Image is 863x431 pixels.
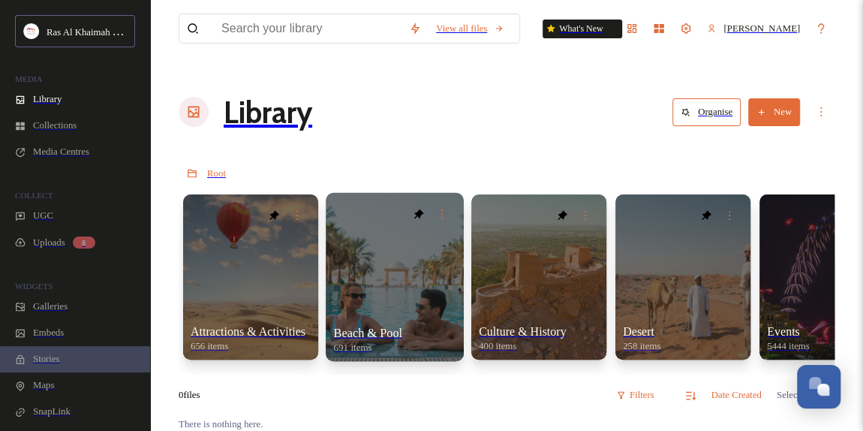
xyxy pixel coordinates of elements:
span: 400 items [479,341,516,351]
div: Filters [609,382,662,408]
a: Desert258 items [623,325,660,351]
span: Select all [777,390,812,401]
a: Attractions & Activities656 items [191,325,305,351]
span: UGC [33,210,53,222]
span: Stories [33,354,60,365]
span: Attractions & Activities [191,325,305,338]
span: 0 file s [179,390,200,401]
span: 656 items [191,341,228,351]
span: COLLECT [15,191,53,200]
a: Events5444 items [767,325,810,351]
span: 691 items [333,342,371,352]
a: View all files [428,16,512,42]
span: Uploads [33,237,65,249]
span: 258 items [623,341,660,351]
input: Search your library [214,14,401,43]
div: 8 [73,237,95,249]
a: What's New [543,20,610,38]
span: There is nothing here. [179,419,263,429]
span: Galleries [33,301,68,312]
a: Root [207,166,226,179]
span: WIDGETS [15,282,53,291]
span: Beach & Pool [333,326,402,339]
span: Desert [623,325,654,338]
span: SnapLink [33,406,71,417]
span: Maps [33,380,54,391]
a: Culture & History400 items [479,325,566,351]
span: Ras Al Khaimah Tourism Development Authority [47,25,237,38]
button: New [748,98,800,126]
a: [PERSON_NAME] [699,16,807,42]
span: Media Centres [33,146,89,158]
a: Library [224,74,312,151]
button: Open Chat [797,365,840,408]
h1: Library [224,94,312,131]
a: Beach & Pool691 items [333,326,402,353]
span: Root [207,168,226,179]
img: Logo_RAKTDA_RGB-01.png [24,24,39,39]
span: Events [767,325,800,338]
span: MEDIA [15,74,43,83]
div: Date Created [704,382,769,408]
a: Organise [672,98,748,126]
span: Culture & History [479,325,566,338]
span: Embeds [33,327,64,339]
span: Library [33,94,62,105]
span: [PERSON_NAME] [723,23,800,34]
span: Collections [33,120,77,131]
div: What's New [543,20,621,38]
span: 5444 items [767,341,810,351]
button: Organise [672,98,741,126]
